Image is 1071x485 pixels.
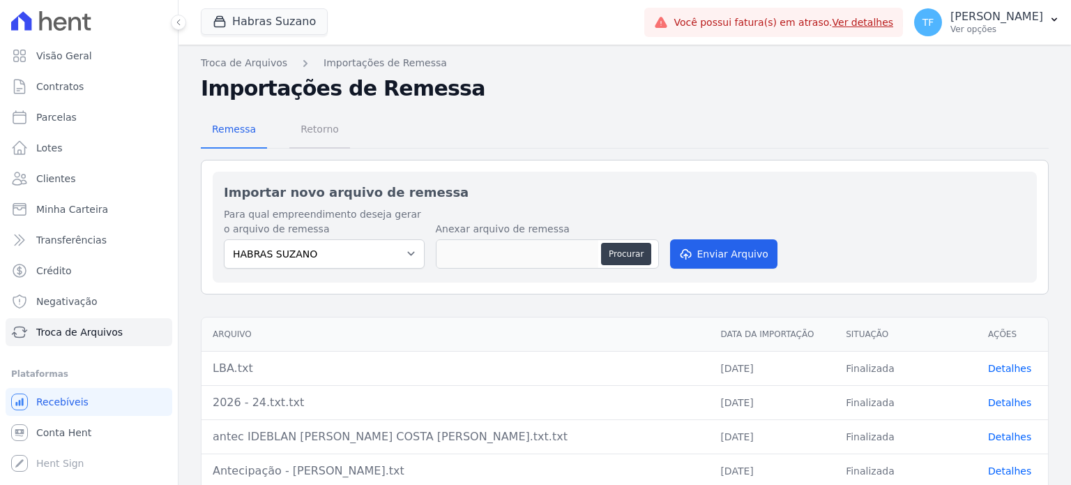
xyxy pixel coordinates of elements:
a: Negativação [6,288,172,315]
a: Lotes [6,134,172,162]
p: Ver opções [950,24,1043,35]
a: Detalhes [988,363,1031,374]
th: Situação [835,318,977,352]
a: Detalhes [988,431,1031,442]
a: Conta Hent [6,419,172,447]
span: Recebíveis [36,395,89,409]
h2: Importações de Remessa [201,76,1049,101]
div: 2026 - 24.txt.txt [213,394,698,411]
span: TF [922,17,934,27]
td: [DATE] [709,351,835,385]
a: Detalhes [988,465,1031,477]
a: Troca de Arquivos [201,56,287,70]
a: Troca de Arquivos [6,318,172,346]
p: [PERSON_NAME] [950,10,1043,24]
h2: Importar novo arquivo de remessa [224,183,1026,202]
td: [DATE] [709,385,835,419]
span: Troca de Arquivos [36,325,123,339]
a: Detalhes [988,397,1031,408]
label: Anexar arquivo de remessa [436,222,659,237]
th: Data da Importação [709,318,835,352]
a: Retorno [289,112,350,149]
span: Lotes [36,141,63,155]
button: Procurar [601,243,651,265]
a: Contratos [6,73,172,100]
td: [DATE] [709,419,835,454]
button: Enviar Arquivo [670,239,777,269]
a: Ver detalhes [833,17,894,28]
span: Crédito [36,264,72,278]
div: LBA.txt [213,360,698,377]
a: Parcelas [6,103,172,131]
a: Crédito [6,257,172,285]
a: Clientes [6,165,172,193]
th: Ações [977,318,1048,352]
span: Remessa [204,115,264,143]
td: Finalizada [835,351,977,385]
span: Negativação [36,294,98,308]
span: Transferências [36,233,107,247]
a: Transferências [6,226,172,254]
a: Importações de Remessa [324,56,447,70]
div: Plataformas [11,366,167,382]
div: Antecipação - [PERSON_NAME].txt [213,463,698,479]
span: Conta Hent [36,426,91,440]
a: Visão Geral [6,42,172,70]
a: Minha Carteira [6,195,172,223]
th: Arquivo [202,318,709,352]
td: Finalizada [835,419,977,454]
span: Clientes [36,172,75,186]
span: Retorno [292,115,347,143]
span: Contratos [36,80,84,94]
nav: Breadcrumb [201,56,1049,70]
nav: Tab selector [201,112,350,149]
a: Recebíveis [6,388,172,416]
span: Minha Carteira [36,202,108,216]
label: Para qual empreendimento deseja gerar o arquivo de remessa [224,207,425,237]
button: Habras Suzano [201,8,328,35]
a: Remessa [201,112,267,149]
button: TF [PERSON_NAME] Ver opções [903,3,1071,42]
span: Visão Geral [36,49,92,63]
span: Você possui fatura(s) em atraso. [674,15,893,30]
td: Finalizada [835,385,977,419]
div: antec IDEBLAN [PERSON_NAME] COSTA [PERSON_NAME].txt.txt [213,428,698,445]
span: Parcelas [36,110,77,124]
